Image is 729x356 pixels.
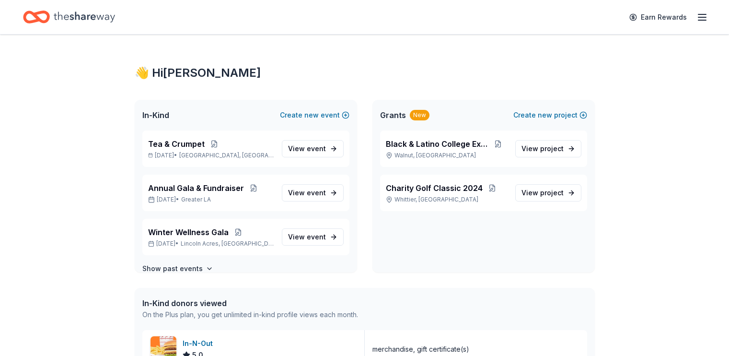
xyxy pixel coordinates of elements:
[179,152,274,159] span: [GEOGRAPHIC_DATA], [GEOGRAPHIC_DATA]
[540,144,564,153] span: project
[521,187,564,199] span: View
[142,263,203,274] h4: Show past events
[148,182,244,194] span: Annual Gala & Fundraiser
[288,231,326,243] span: View
[282,228,344,246] a: View event
[386,138,489,150] span: Black & Latino College Expo
[307,189,326,197] span: event
[280,109,349,121] button: Createnewevent
[288,187,326,199] span: View
[23,6,115,28] a: Home
[142,263,213,274] button: Show past events
[304,109,319,121] span: new
[380,109,406,121] span: Grants
[282,140,344,157] a: View event
[288,143,326,154] span: View
[148,152,274,159] p: [DATE] •
[538,109,552,121] span: new
[148,240,274,248] p: [DATE] •
[181,240,274,248] span: Lincoln Acres, [GEOGRAPHIC_DATA]
[624,9,693,26] a: Earn Rewards
[513,109,587,121] button: Createnewproject
[135,65,595,81] div: 👋 Hi [PERSON_NAME]
[181,196,211,203] span: Greater LA
[307,144,326,153] span: event
[372,344,469,355] div: merchandise, gift certificate(s)
[515,140,581,157] a: View project
[307,233,326,241] span: event
[148,226,229,238] span: Winter Wellness Gala
[142,297,358,309] div: In-Kind donors viewed
[386,152,508,159] p: Walnut, [GEOGRAPHIC_DATA]
[282,184,344,202] a: View event
[142,109,169,121] span: In-Kind
[148,196,274,203] p: [DATE] •
[142,309,358,320] div: On the Plus plan, you get unlimited in-kind profile views each month.
[540,189,564,197] span: project
[148,138,205,150] span: Tea & Crumpet
[515,184,581,202] a: View project
[386,182,483,194] span: Charity Golf Classic 2024
[521,143,564,154] span: View
[410,110,429,120] div: New
[386,196,508,203] p: Whittier, [GEOGRAPHIC_DATA]
[183,338,217,349] div: In-N-Out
